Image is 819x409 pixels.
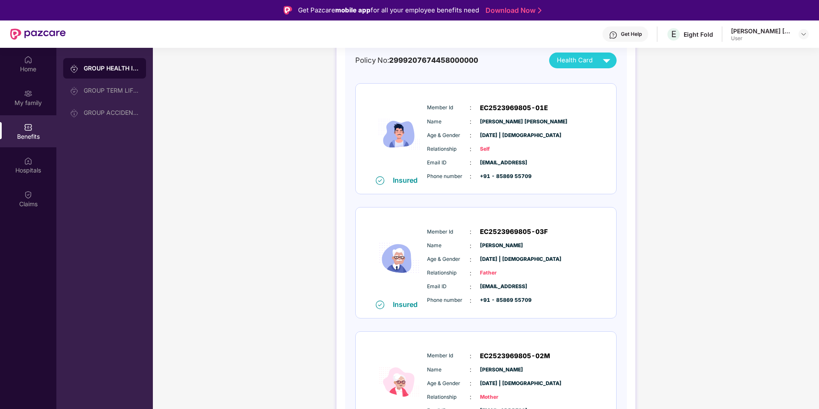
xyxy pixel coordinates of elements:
img: Logo [284,6,292,15]
span: Member Id [427,104,470,112]
span: : [470,365,471,374]
div: GROUP ACCIDENTAL INSURANCE [84,109,139,116]
span: : [470,131,471,140]
span: : [470,172,471,181]
span: : [470,103,471,112]
span: Mother [480,393,523,401]
div: GROUP TERM LIFE INSURANCE [84,87,139,94]
span: Name [427,118,470,126]
span: Phone number [427,172,470,181]
span: +91 - 85869 55709 [480,296,523,304]
span: [DATE] | [DEMOGRAPHIC_DATA] [480,131,523,140]
img: svg+xml;base64,PHN2ZyB3aWR0aD0iMjAiIGhlaWdodD0iMjAiIHZpZXdCb3g9IjAgMCAyMCAyMCIgZmlsbD0ibm9uZSIgeG... [70,64,79,73]
span: E [671,29,676,39]
img: icon [374,93,425,176]
span: : [470,255,471,264]
span: : [470,351,471,361]
img: svg+xml;base64,PHN2ZyBpZD0iSG9zcGl0YWxzIiB4bWxucz0iaHR0cDovL3d3dy53My5vcmcvMjAwMC9zdmciIHdpZHRoPS... [24,157,32,165]
span: : [470,117,471,126]
div: Insured [393,300,423,309]
img: svg+xml;base64,PHN2ZyB4bWxucz0iaHR0cDovL3d3dy53My5vcmcvMjAwMC9zdmciIHdpZHRoPSIxNiIgaGVpZ2h0PSIxNi... [376,176,384,185]
span: Relationship [427,393,470,401]
div: User [731,35,791,42]
div: Get Pazcare for all your employee benefits need [298,5,479,15]
div: Insured [393,176,423,184]
span: [EMAIL_ADDRESS] [480,283,523,291]
span: [PERSON_NAME] [PERSON_NAME] [480,118,523,126]
div: Policy No: [355,55,478,66]
img: svg+xml;base64,PHN2ZyB3aWR0aD0iMjAiIGhlaWdodD0iMjAiIHZpZXdCb3g9IjAgMCAyMCAyMCIgZmlsbD0ibm9uZSIgeG... [70,87,79,95]
span: [PERSON_NAME] [480,242,523,250]
span: Name [427,366,470,374]
span: Email ID [427,283,470,291]
span: Self [480,145,523,153]
span: Age & Gender [427,255,470,263]
span: +91 - 85869 55709 [480,172,523,181]
img: svg+xml;base64,PHN2ZyBpZD0iSGVscC0zMngzMiIgeG1sbnM9Imh0dHA6Ly93d3cudzMub3JnLzIwMDAvc3ZnIiB3aWR0aD... [609,31,617,39]
img: New Pazcare Logo [10,29,66,40]
button: Health Card [549,53,617,68]
img: svg+xml;base64,PHN2ZyB3aWR0aD0iMjAiIGhlaWdodD0iMjAiIHZpZXdCb3g9IjAgMCAyMCAyMCIgZmlsbD0ibm9uZSIgeG... [24,89,32,98]
span: : [470,296,471,305]
span: Father [480,269,523,277]
img: svg+xml;base64,PHN2ZyB4bWxucz0iaHR0cDovL3d3dy53My5vcmcvMjAwMC9zdmciIHZpZXdCb3g9IjAgMCAyNCAyNCIgd2... [599,53,614,68]
span: Email ID [427,159,470,167]
span: : [470,392,471,402]
a: Download Now [486,6,539,15]
div: [PERSON_NAME] [PERSON_NAME] [731,27,791,35]
span: Age & Gender [427,380,470,388]
span: Name [427,242,470,250]
img: svg+xml;base64,PHN2ZyB4bWxucz0iaHR0cDovL3d3dy53My5vcmcvMjAwMC9zdmciIHdpZHRoPSIxNiIgaGVpZ2h0PSIxNi... [376,301,384,309]
span: Member Id [427,352,470,360]
span: : [470,158,471,167]
span: : [470,227,471,237]
img: svg+xml;base64,PHN2ZyBpZD0iSG9tZSIgeG1sbnM9Imh0dHA6Ly93d3cudzMub3JnLzIwMDAvc3ZnIiB3aWR0aD0iMjAiIG... [24,56,32,64]
span: 2999207674458000000 [389,56,478,64]
span: Member Id [427,228,470,236]
img: svg+xml;base64,PHN2ZyBpZD0iQmVuZWZpdHMiIHhtbG5zPSJodHRwOi8vd3d3LnczLm9yZy8yMDAwL3N2ZyIgd2lkdGg9Ij... [24,123,32,131]
span: Age & Gender [427,131,470,140]
span: [DATE] | [DEMOGRAPHIC_DATA] [480,255,523,263]
img: svg+xml;base64,PHN2ZyB3aWR0aD0iMjAiIGhlaWdodD0iMjAiIHZpZXdCb3g9IjAgMCAyMCAyMCIgZmlsbD0ibm9uZSIgeG... [70,109,79,117]
div: Get Help [621,31,642,38]
span: Phone number [427,296,470,304]
strong: mobile app [335,6,371,14]
img: Stroke [538,6,541,15]
span: EC2523969805-02M [480,351,550,361]
span: [DATE] | [DEMOGRAPHIC_DATA] [480,380,523,388]
span: EC2523969805-03F [480,227,548,237]
span: : [470,269,471,278]
span: : [470,282,471,292]
span: Relationship [427,269,470,277]
img: svg+xml;base64,PHN2ZyBpZD0iQ2xhaW0iIHhtbG5zPSJodHRwOi8vd3d3LnczLm9yZy8yMDAwL3N2ZyIgd2lkdGg9IjIwIi... [24,190,32,199]
span: : [470,241,471,251]
img: icon [374,216,425,300]
span: Health Card [557,56,593,65]
span: : [470,379,471,388]
span: EC2523969805-01E [480,103,548,113]
span: Relationship [427,145,470,153]
span: [PERSON_NAME] [480,366,523,374]
span: : [470,144,471,154]
div: Eight Fold [684,30,713,38]
span: [EMAIL_ADDRESS] [480,159,523,167]
img: svg+xml;base64,PHN2ZyBpZD0iRHJvcGRvd24tMzJ4MzIiIHhtbG5zPSJodHRwOi8vd3d3LnczLm9yZy8yMDAwL3N2ZyIgd2... [800,31,807,38]
div: GROUP HEALTH INSURANCE [84,64,139,73]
